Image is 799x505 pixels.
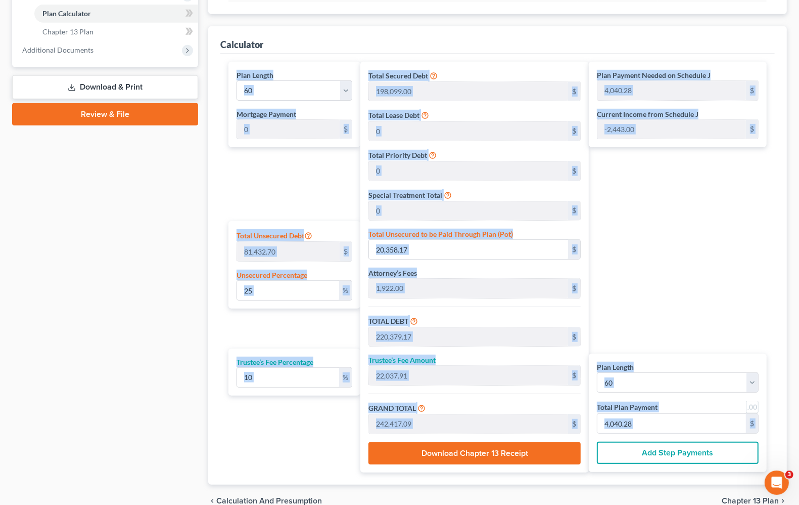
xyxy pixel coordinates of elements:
[785,471,793,479] span: 3
[237,229,312,241] label: Total Unsecured Debt
[568,121,580,141] div: $
[597,109,698,119] label: Current Income from Schedule J
[369,82,568,101] input: 0.00
[237,368,339,387] input: 0.00
[368,403,416,413] label: GRAND TOTAL
[368,316,408,326] label: TOTAL DEBT
[369,201,568,221] input: 0.00
[237,109,296,119] label: Mortgage Payment
[597,120,746,139] input: 0.00
[339,281,352,300] div: %
[339,368,352,387] div: %
[368,110,419,120] label: Total Lease Debt
[34,23,198,41] a: Chapter 13 Plan
[746,120,758,139] div: $
[237,270,307,280] label: Unsecured Percentage
[568,279,580,298] div: $
[597,81,746,100] input: 0.00
[12,103,198,125] a: Review & File
[369,161,568,181] input: 0.00
[597,414,746,433] input: 0.00
[368,268,417,278] label: Attorney’s Fees
[568,161,580,181] div: $
[568,240,580,259] div: $
[746,414,758,433] div: $
[368,355,436,365] label: Trustee’s Fee Amount
[746,81,758,100] div: $
[12,75,198,99] a: Download & Print
[722,497,779,505] span: Chapter 13 Plan
[237,357,313,367] label: Trustee’s Fee Percentage
[42,27,93,36] span: Chapter 13 Plan
[597,70,711,80] label: Plan Payment Needed on Schedule J
[746,401,759,413] a: Round to nearest dollar
[220,38,263,51] div: Calculator
[369,121,568,141] input: 0.00
[369,366,568,385] input: 0.00
[568,366,580,385] div: $
[208,497,322,505] button: chevron_left Calculation and Presumption
[42,9,91,18] span: Plan Calculator
[568,82,580,101] div: $
[208,497,216,505] i: chevron_left
[597,402,657,412] label: Total Plan Payment
[216,497,322,505] span: Calculation and Presumption
[340,242,352,261] div: $
[237,120,340,139] input: 0.00
[237,70,273,80] label: Plan Length
[765,471,789,495] iframe: Intercom live chat
[368,442,581,465] button: Download Chapter 13 Receipt
[368,150,427,160] label: Total Priority Debt
[369,240,568,259] input: 0.00
[340,120,352,139] div: $
[369,327,568,347] input: 0.00
[568,201,580,221] div: $
[568,414,580,434] div: $
[722,497,787,505] button: Chapter 13 Plan chevron_right
[34,5,198,23] a: Plan Calculator
[779,497,787,505] i: chevron_right
[368,70,428,81] label: Total Secured Debt
[22,46,93,54] span: Additional Documents
[597,362,634,372] label: Plan Length
[568,327,580,347] div: $
[369,279,568,298] input: 0.00
[369,414,568,434] input: 0.00
[597,442,759,464] button: Add Step Payments
[368,229,513,239] label: Total Unsecured to be Paid Through Plan (Pot)
[368,190,442,200] label: Special Treatment Total
[237,242,340,261] input: 0.00
[237,281,339,300] input: 0.00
